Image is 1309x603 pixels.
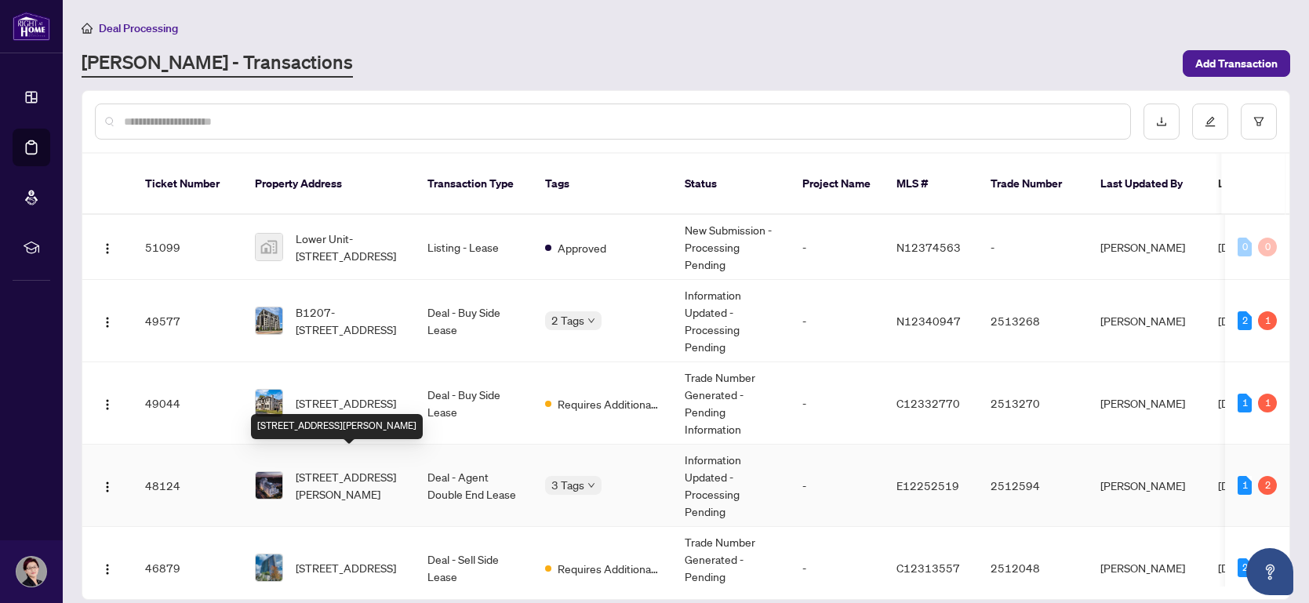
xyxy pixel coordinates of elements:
[95,473,120,498] button: Logo
[978,215,1088,280] td: -
[672,280,790,362] td: Information Updated - Processing Pending
[101,563,114,576] img: Logo
[256,472,282,499] img: thumbnail-img
[1253,116,1264,127] span: filter
[896,314,961,328] span: N12340947
[415,280,533,362] td: Deal - Buy Side Lease
[1195,51,1278,76] span: Add Transaction
[296,394,396,412] span: [STREET_ADDRESS]
[1246,548,1293,595] button: Open asap
[133,362,242,445] td: 49044
[551,476,584,494] span: 3 Tags
[558,239,606,256] span: Approved
[256,307,282,334] img: thumbnail-img
[256,390,282,416] img: thumbnail-img
[415,154,533,215] th: Transaction Type
[1258,476,1277,495] div: 2
[1218,396,1253,410] span: [DATE]
[133,280,242,362] td: 49577
[1238,238,1252,256] div: 0
[978,154,1088,215] th: Trade Number
[1258,394,1277,412] div: 1
[790,445,884,527] td: -
[896,240,961,254] span: N12374563
[99,21,178,35] span: Deal Processing
[1183,50,1290,77] button: Add Transaction
[1192,104,1228,140] button: edit
[672,154,790,215] th: Status
[1144,104,1180,140] button: download
[82,23,93,34] span: home
[296,303,402,338] span: B1207-[STREET_ADDRESS]
[672,362,790,445] td: Trade Number Generated - Pending Information
[296,559,396,576] span: [STREET_ADDRESS]
[558,560,660,577] span: Requires Additional Docs
[95,234,120,260] button: Logo
[587,317,595,325] span: down
[1238,476,1252,495] div: 1
[256,234,282,260] img: thumbnail-img
[790,362,884,445] td: -
[978,445,1088,527] td: 2512594
[415,445,533,527] td: Deal - Agent Double End Lease
[896,561,960,575] span: C12313557
[133,445,242,527] td: 48124
[672,445,790,527] td: Information Updated - Processing Pending
[251,414,423,439] div: [STREET_ADDRESS][PERSON_NAME]
[1238,394,1252,412] div: 1
[415,215,533,280] td: Listing - Lease
[1218,240,1253,254] span: [DATE]
[790,215,884,280] td: -
[101,398,114,411] img: Logo
[558,395,660,412] span: Requires Additional Docs
[95,308,120,333] button: Logo
[1258,238,1277,256] div: 0
[296,230,402,264] span: Lower Unit-[STREET_ADDRESS]
[415,362,533,445] td: Deal - Buy Side Lease
[1258,311,1277,330] div: 1
[101,316,114,329] img: Logo
[95,555,120,580] button: Logo
[978,280,1088,362] td: 2513268
[672,215,790,280] td: New Submission - Processing Pending
[1205,116,1216,127] span: edit
[551,311,584,329] span: 2 Tags
[133,154,242,215] th: Ticket Number
[256,554,282,581] img: thumbnail-img
[1088,215,1205,280] td: [PERSON_NAME]
[82,49,353,78] a: [PERSON_NAME] - Transactions
[1088,154,1205,215] th: Last Updated By
[101,481,114,493] img: Logo
[790,280,884,362] td: -
[1088,362,1205,445] td: [PERSON_NAME]
[13,12,50,41] img: logo
[884,154,978,215] th: MLS #
[896,396,960,410] span: C12332770
[896,478,959,492] span: E12252519
[1218,314,1253,328] span: [DATE]
[1088,445,1205,527] td: [PERSON_NAME]
[242,154,415,215] th: Property Address
[101,242,114,255] img: Logo
[1218,478,1253,492] span: [DATE]
[978,362,1088,445] td: 2513270
[133,215,242,280] td: 51099
[1156,116,1167,127] span: download
[533,154,672,215] th: Tags
[1238,311,1252,330] div: 2
[1088,280,1205,362] td: [PERSON_NAME]
[95,390,120,416] button: Logo
[790,154,884,215] th: Project Name
[587,481,595,489] span: down
[1241,104,1277,140] button: filter
[1238,558,1252,577] div: 2
[16,557,46,587] img: Profile Icon
[296,468,402,503] span: [STREET_ADDRESS][PERSON_NAME]
[1218,561,1253,575] span: [DATE]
